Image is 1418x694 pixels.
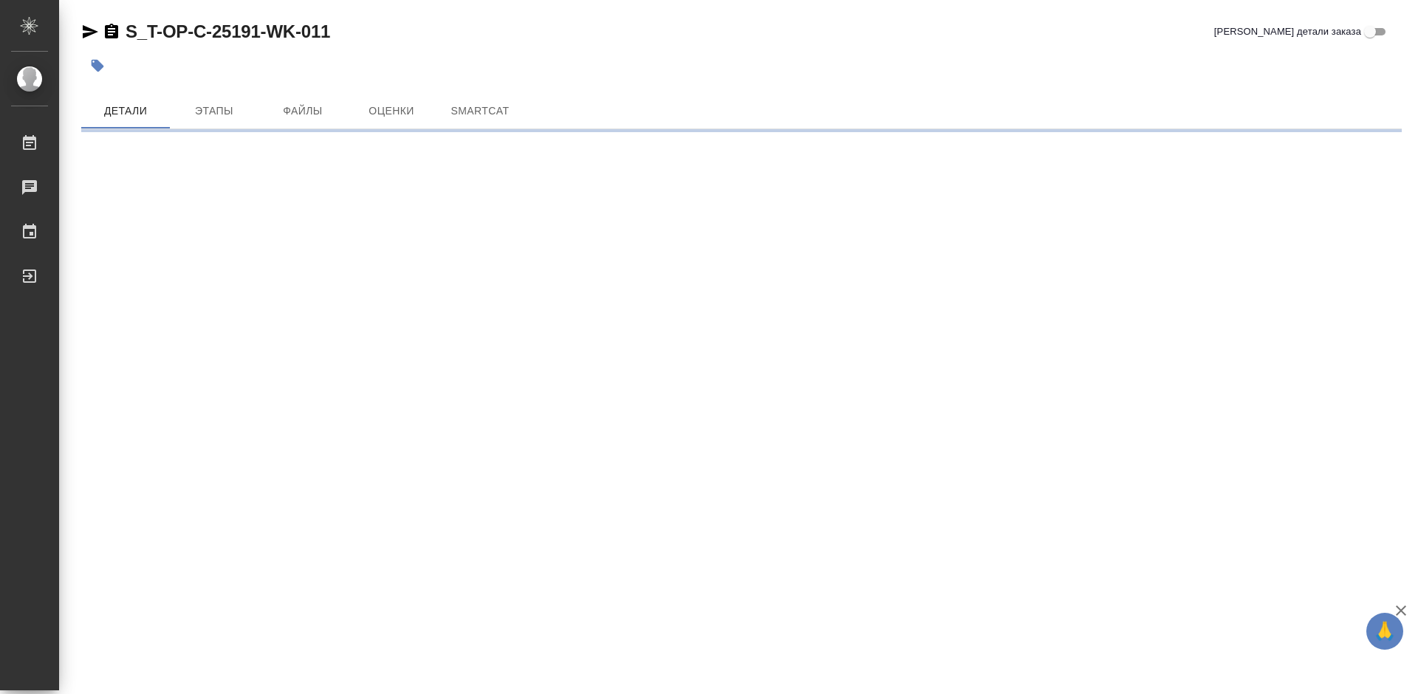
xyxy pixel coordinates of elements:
button: Добавить тэг [81,49,114,82]
span: Оценки [356,102,427,120]
button: Скопировать ссылку [103,23,120,41]
span: SmartCat [445,102,516,120]
span: Этапы [179,102,250,120]
span: 🙏 [1372,616,1397,647]
span: Файлы [267,102,338,120]
button: Скопировать ссылку для ЯМессенджера [81,23,99,41]
span: Детали [90,102,161,120]
button: 🙏 [1366,613,1403,650]
span: [PERSON_NAME] детали заказа [1214,24,1361,39]
a: S_T-OP-C-25191-WK-011 [126,21,330,41]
